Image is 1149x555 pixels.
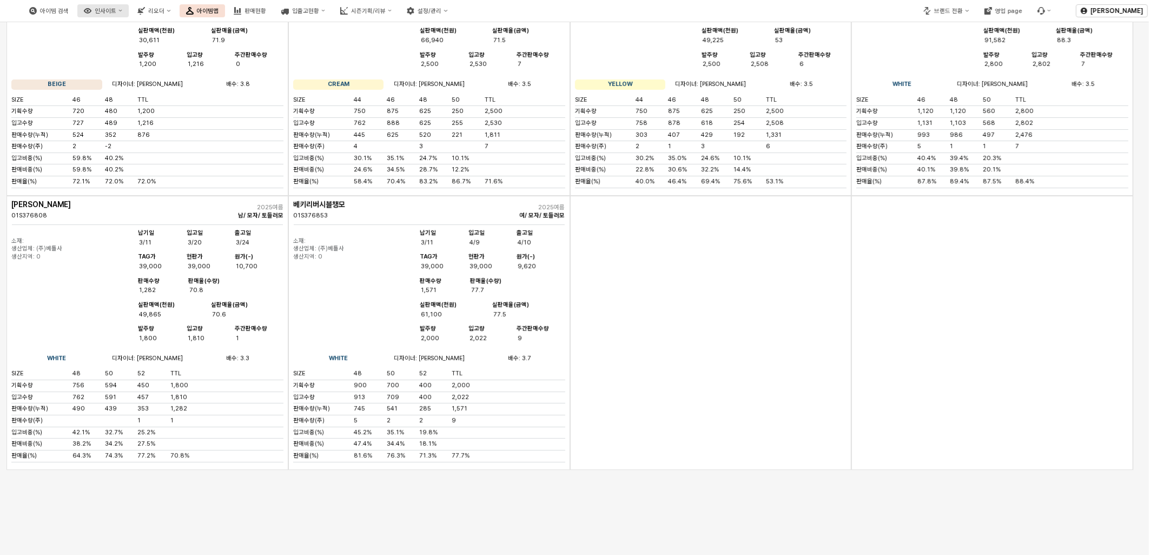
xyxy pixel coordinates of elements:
div: 입출고현황 [292,8,319,15]
div: 판매현황 [245,8,266,15]
button: 영업 page [978,4,1029,17]
div: 버그 제보 및 기능 개선 요청 [1031,4,1058,17]
button: 리오더 [131,4,177,17]
button: 인사이트 [77,4,129,17]
button: 브랜드 전환 [917,4,975,17]
div: 아이템 검색 [40,8,69,15]
div: 설정/관리 [418,8,441,15]
div: 인사이트 [95,8,116,15]
button: 시즌기획/리뷰 [334,4,398,17]
button: 아이템 검색 [23,4,75,17]
div: 리오더 [148,8,164,15]
button: [PERSON_NAME] [1076,4,1148,17]
div: 시즌기획/리뷰 [351,8,386,15]
div: 브랜드 전환 [934,8,963,15]
p: [PERSON_NAME] [1091,6,1143,15]
button: 설정/관리 [400,4,454,17]
button: 입출고현황 [275,4,332,17]
div: 영업 page [995,8,1022,15]
button: 판매현황 [227,4,273,17]
button: 아이템맵 [180,4,225,17]
div: 아이템맵 [197,8,219,15]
